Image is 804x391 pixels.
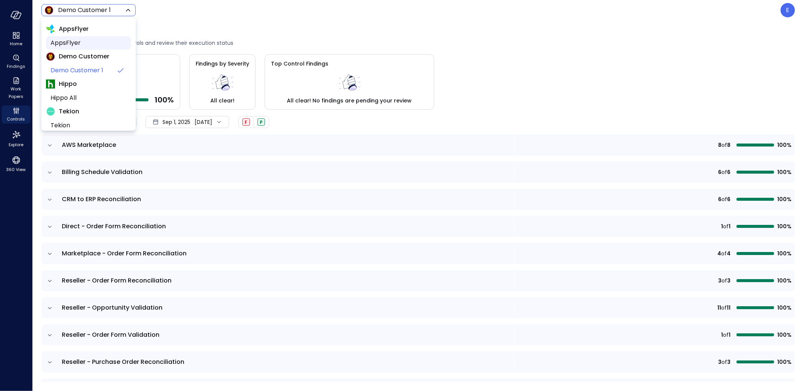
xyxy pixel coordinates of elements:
[51,121,125,130] span: Tekion
[46,36,131,50] li: AppsFlyer
[51,66,113,75] span: Demo Customer 1
[51,38,125,47] span: AppsFlyer
[59,79,77,89] span: Hippo
[46,64,131,77] li: Demo Customer 1
[46,107,55,116] img: Tekion
[46,24,55,34] img: AppsFlyer
[59,52,109,61] span: Demo Customer
[46,52,55,61] img: Demo Customer
[46,119,131,132] li: Tekion
[51,93,125,102] span: Hippo All
[46,79,55,89] img: Hippo
[46,91,131,105] li: Hippo All
[59,24,89,34] span: AppsFlyer
[59,107,79,116] span: Tekion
